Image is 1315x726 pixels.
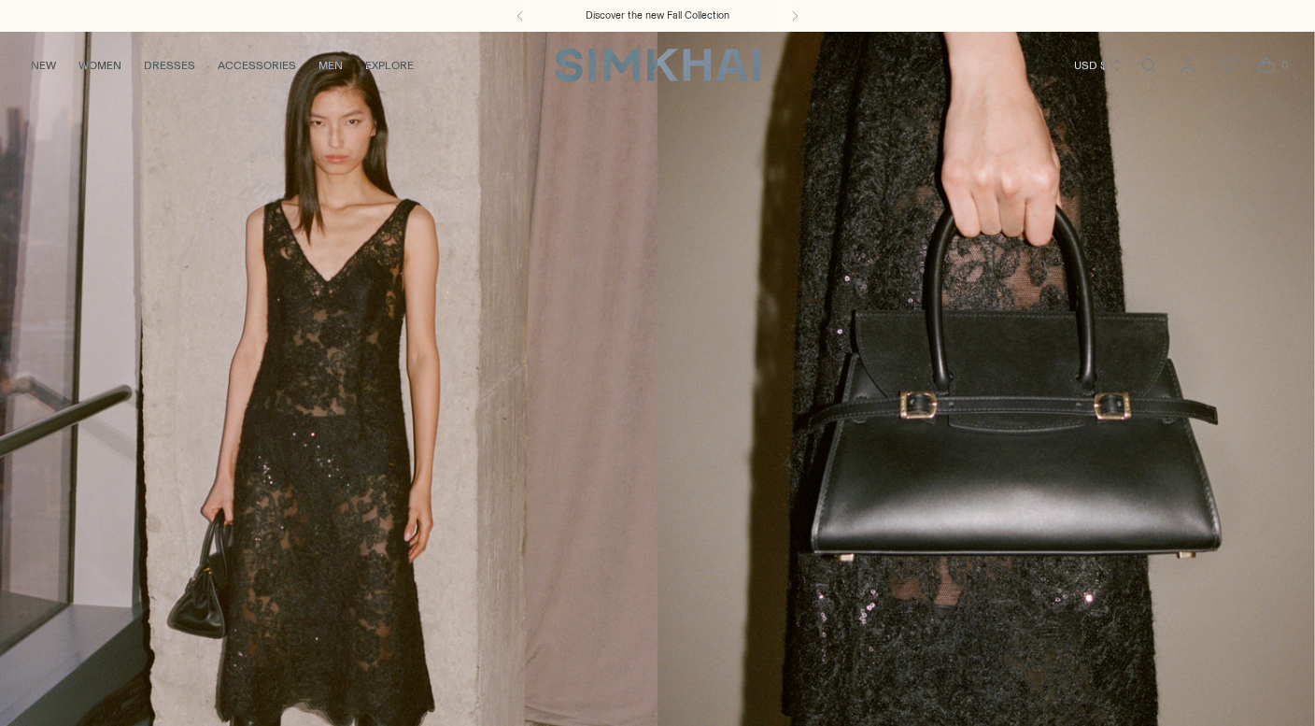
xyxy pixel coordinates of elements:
a: Open search modal [1130,47,1167,84]
span: 0 [1276,56,1293,73]
a: ACCESSORIES [218,45,296,86]
button: USD $ [1074,45,1124,86]
a: Open cart modal [1248,47,1285,84]
a: Go to the account page [1169,47,1207,84]
a: Discover the new Fall Collection [586,8,729,23]
a: NEW [31,45,56,86]
a: MEN [318,45,343,86]
a: WOMEN [78,45,121,86]
a: Wishlist [1209,47,1246,84]
a: SIMKHAI [555,47,760,83]
a: DRESSES [144,45,195,86]
a: EXPLORE [365,45,414,86]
